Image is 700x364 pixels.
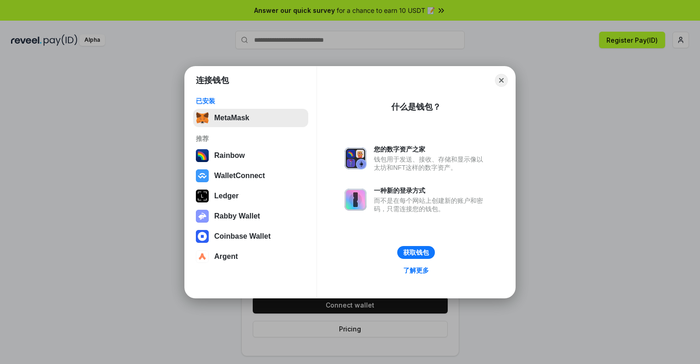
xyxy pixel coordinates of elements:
img: svg+xml,%3Csvg%20xmlns%3D%22http%3A%2F%2Fwww.w3.org%2F2000%2Fsvg%22%20width%3D%2228%22%20height%3... [196,190,209,202]
img: svg+xml,%3Csvg%20width%3D%2228%22%20height%3D%2228%22%20viewBox%3D%220%200%2028%2028%22%20fill%3D... [196,169,209,182]
div: Coinbase Wallet [214,232,271,241]
div: WalletConnect [214,172,265,180]
img: svg+xml,%3Csvg%20width%3D%22120%22%20height%3D%22120%22%20viewBox%3D%220%200%20120%20120%22%20fil... [196,149,209,162]
div: Rabby Wallet [214,212,260,220]
button: Rainbow [193,146,308,165]
a: 了解更多 [398,264,434,276]
button: Rabby Wallet [193,207,308,225]
div: Rainbow [214,151,245,160]
div: Ledger [214,192,239,200]
div: 什么是钱包？ [391,101,441,112]
button: Coinbase Wallet [193,227,308,246]
div: MetaMask [214,114,249,122]
img: svg+xml,%3Csvg%20xmlns%3D%22http%3A%2F%2Fwww.w3.org%2F2000%2Fsvg%22%20fill%3D%22none%22%20viewBox... [344,189,367,211]
div: 推荐 [196,134,306,143]
button: Ledger [193,187,308,205]
button: WalletConnect [193,167,308,185]
div: 了解更多 [403,266,429,274]
img: svg+xml,%3Csvg%20width%3D%2228%22%20height%3D%2228%22%20viewBox%3D%220%200%2028%2028%22%20fill%3D... [196,230,209,243]
button: Argent [193,247,308,266]
div: Argent [214,252,238,261]
button: MetaMask [193,109,308,127]
button: Close [495,74,508,87]
button: 获取钱包 [397,246,435,259]
img: svg+xml,%3Csvg%20xmlns%3D%22http%3A%2F%2Fwww.w3.org%2F2000%2Fsvg%22%20fill%3D%22none%22%20viewBox... [196,210,209,223]
div: 获取钱包 [403,248,429,257]
div: 而不是在每个网站上创建新的账户和密码，只需连接您的钱包。 [374,196,488,213]
div: 一种新的登录方式 [374,186,488,195]
div: 已安装 [196,97,306,105]
img: svg+xml,%3Csvg%20xmlns%3D%22http%3A%2F%2Fwww.w3.org%2F2000%2Fsvg%22%20fill%3D%22none%22%20viewBox... [344,147,367,169]
img: svg+xml,%3Csvg%20width%3D%2228%22%20height%3D%2228%22%20viewBox%3D%220%200%2028%2028%22%20fill%3D... [196,250,209,263]
div: 钱包用于发送、接收、存储和显示像以太坊和NFT这样的数字资产。 [374,155,488,172]
h1: 连接钱包 [196,75,229,86]
div: 您的数字资产之家 [374,145,488,153]
img: svg+xml,%3Csvg%20fill%3D%22none%22%20height%3D%2233%22%20viewBox%3D%220%200%2035%2033%22%20width%... [196,112,209,124]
